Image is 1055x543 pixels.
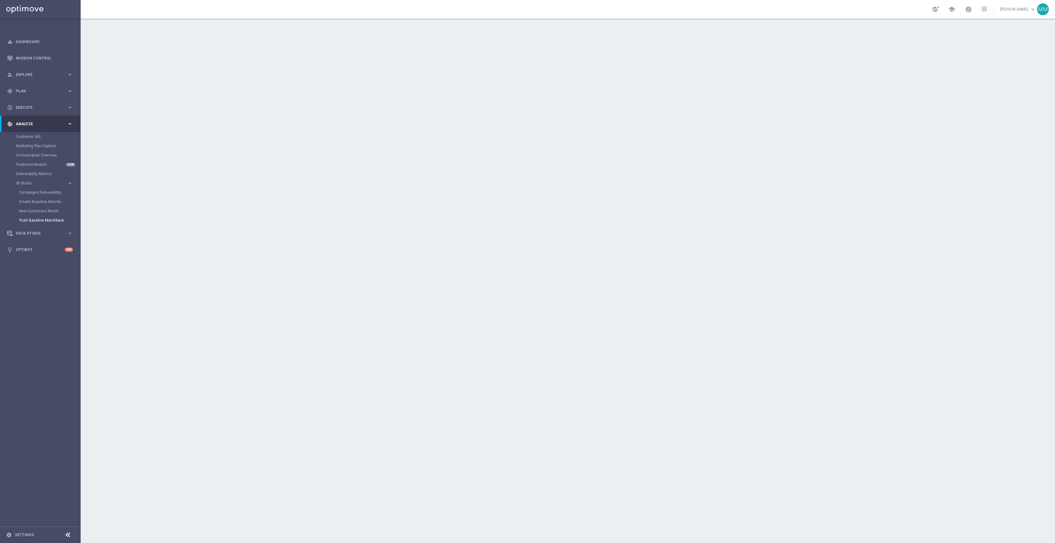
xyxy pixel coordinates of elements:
span: Analyze [16,122,67,126]
div: Plan [7,88,67,94]
div: New Customers Model [19,206,80,216]
div: BI Studio [16,181,67,185]
div: Marketing Plan Explorer [16,141,80,151]
a: Deliverability Metrics [16,171,65,176]
div: Push Baseline Matchback [19,216,80,225]
div: Predictive Models [16,160,80,169]
i: person_search [7,72,13,77]
div: Explore [7,72,67,77]
span: Explore [16,73,67,77]
i: keyboard_arrow_right [67,230,73,236]
span: Plan [16,89,67,93]
div: Dashboard [7,33,73,50]
a: Campaigns Deliverability [19,190,65,195]
div: Execute [7,105,67,110]
button: equalizer Dashboard [7,39,73,44]
a: Orchestration Overview [16,153,65,158]
button: Data Studio keyboard_arrow_right [7,231,73,236]
i: equalizer [7,39,13,45]
div: Deliverability Metrics [16,169,80,179]
i: keyboard_arrow_right [67,88,73,94]
span: Execute [16,106,67,109]
a: Emails Baseline Matchback [19,199,65,204]
button: Mission Control [7,56,73,61]
div: Optibot [7,241,73,258]
div: Customer 360 [16,132,80,141]
div: Mission Control [7,50,73,66]
div: Campaigns Deliverability [19,188,80,197]
span: keyboard_arrow_down [1030,6,1036,13]
i: keyboard_arrow_right [67,180,73,186]
a: New Customers Model [19,209,65,214]
div: BI Studio [16,179,80,225]
a: Marketing Plan Explorer [16,143,65,148]
div: Data Studio [7,231,67,236]
div: Orchestration Overview [16,151,80,160]
span: Data Studio [16,232,67,235]
a: Mission Control [16,50,73,66]
div: Emails Baseline Matchback [19,197,80,206]
button: BI Studio keyboard_arrow_right [16,181,73,186]
a: Push Baseline Matchback [19,218,65,223]
a: Customer 360 [16,134,65,139]
button: play_circle_outline Execute keyboard_arrow_right [7,105,73,110]
i: keyboard_arrow_right [67,121,73,127]
a: Predictive Models [16,162,65,167]
span: BI Studio [16,181,61,185]
a: [PERSON_NAME]keyboard_arrow_down [999,5,1037,14]
i: lightbulb [7,247,13,253]
button: gps_fixed Plan keyboard_arrow_right [7,89,73,94]
i: keyboard_arrow_right [67,72,73,77]
div: NEW [66,163,76,167]
div: +10 [65,248,73,252]
a: Settings [15,533,34,537]
i: keyboard_arrow_right [67,104,73,110]
i: play_circle_outline [7,105,13,110]
i: gps_fixed [7,88,13,94]
i: track_changes [7,121,13,127]
button: track_changes Analyze keyboard_arrow_right [7,121,73,126]
span: school [948,6,955,13]
a: Dashboard [16,33,73,50]
div: MM [1037,3,1049,15]
button: lightbulb Optibot +10 [7,247,73,252]
div: Analyze [7,121,67,127]
button: person_search Explore keyboard_arrow_right [7,72,73,77]
i: settings [6,532,12,538]
a: Optibot [16,241,65,258]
